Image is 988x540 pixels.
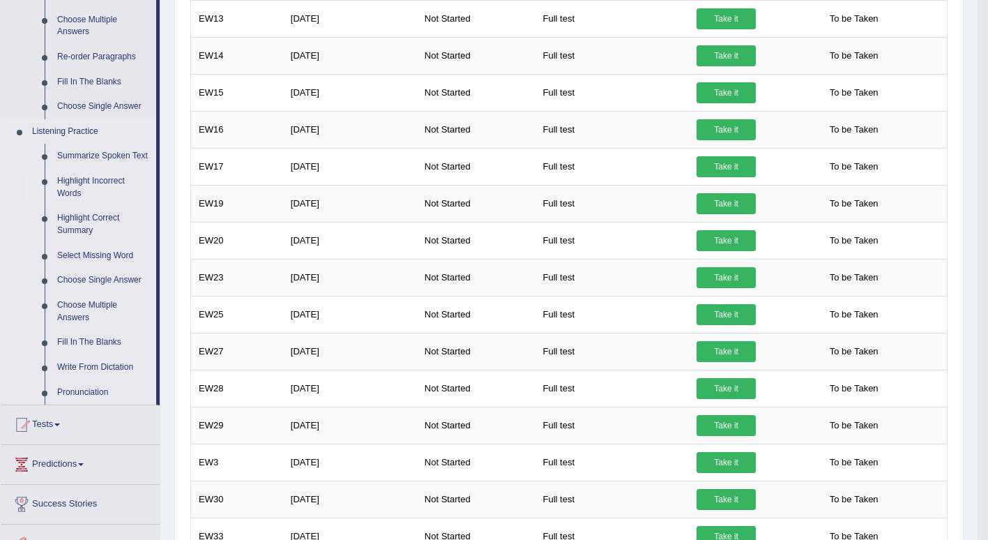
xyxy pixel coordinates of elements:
[51,8,156,45] a: Choose Multiple Answers
[535,148,690,185] td: Full test
[823,415,886,436] span: To be Taken
[417,111,535,148] td: Not Started
[283,259,417,296] td: [DATE]
[823,378,886,399] span: To be Taken
[697,378,756,399] a: Take it
[283,148,417,185] td: [DATE]
[823,267,886,288] span: To be Taken
[823,45,886,66] span: To be Taken
[51,243,156,269] a: Select Missing Word
[417,481,535,518] td: Not Started
[191,444,283,481] td: EW3
[535,222,690,259] td: Full test
[697,193,756,214] a: Take it
[823,304,886,325] span: To be Taken
[283,37,417,74] td: [DATE]
[1,405,160,440] a: Tests
[823,341,886,362] span: To be Taken
[535,296,690,333] td: Full test
[51,380,156,405] a: Pronunciation
[417,148,535,185] td: Not Started
[51,144,156,169] a: Summarize Spoken Text
[283,222,417,259] td: [DATE]
[823,156,886,177] span: To be Taken
[697,45,756,66] a: Take it
[417,259,535,296] td: Not Started
[51,268,156,293] a: Choose Single Answer
[191,185,283,222] td: EW19
[417,222,535,259] td: Not Started
[823,82,886,103] span: To be Taken
[697,119,756,140] a: Take it
[51,70,156,95] a: Fill In The Blanks
[697,489,756,510] a: Take it
[51,355,156,380] a: Write From Dictation
[191,407,283,444] td: EW29
[417,407,535,444] td: Not Started
[283,481,417,518] td: [DATE]
[283,296,417,333] td: [DATE]
[417,296,535,333] td: Not Started
[697,304,756,325] a: Take it
[697,8,756,29] a: Take it
[191,148,283,185] td: EW17
[535,111,690,148] td: Full test
[417,74,535,111] td: Not Started
[191,37,283,74] td: EW14
[51,94,156,119] a: Choose Single Answer
[191,333,283,370] td: EW27
[697,82,756,103] a: Take it
[283,370,417,407] td: [DATE]
[417,185,535,222] td: Not Started
[283,185,417,222] td: [DATE]
[535,407,690,444] td: Full test
[191,296,283,333] td: EW25
[697,156,756,177] a: Take it
[535,37,690,74] td: Full test
[697,341,756,362] a: Take it
[823,489,886,510] span: To be Taken
[283,111,417,148] td: [DATE]
[51,169,156,206] a: Highlight Incorrect Words
[283,333,417,370] td: [DATE]
[283,74,417,111] td: [DATE]
[535,444,690,481] td: Full test
[823,193,886,214] span: To be Taken
[191,259,283,296] td: EW23
[823,230,886,251] span: To be Taken
[417,444,535,481] td: Not Started
[535,74,690,111] td: Full test
[535,481,690,518] td: Full test
[823,452,886,473] span: To be Taken
[697,230,756,251] a: Take it
[697,452,756,473] a: Take it
[26,119,156,144] a: Listening Practice
[535,370,690,407] td: Full test
[697,267,756,288] a: Take it
[535,185,690,222] td: Full test
[283,444,417,481] td: [DATE]
[697,415,756,436] a: Take it
[417,370,535,407] td: Not Started
[417,333,535,370] td: Not Started
[191,222,283,259] td: EW20
[191,481,283,518] td: EW30
[191,74,283,111] td: EW15
[823,8,886,29] span: To be Taken
[283,407,417,444] td: [DATE]
[191,370,283,407] td: EW28
[535,333,690,370] td: Full test
[51,45,156,70] a: Re-order Paragraphs
[1,485,160,520] a: Success Stories
[191,111,283,148] td: EW16
[535,259,690,296] td: Full test
[51,293,156,330] a: Choose Multiple Answers
[417,37,535,74] td: Not Started
[51,330,156,355] a: Fill In The Blanks
[51,206,156,243] a: Highlight Correct Summary
[1,445,160,480] a: Predictions
[823,119,886,140] span: To be Taken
